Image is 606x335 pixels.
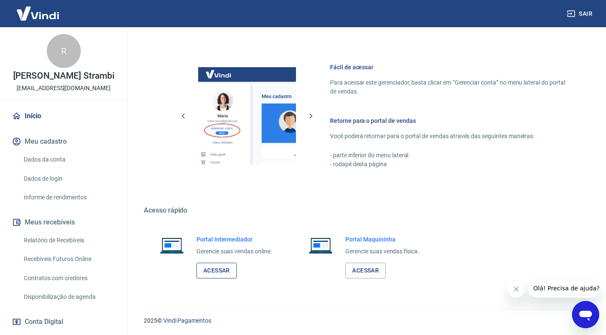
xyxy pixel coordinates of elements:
[330,160,565,169] p: - rodapé desta página
[196,247,272,256] p: Gerencie suas vendas online.
[10,107,117,125] a: Início
[330,116,565,125] h6: Retorne para o portal de vendas
[572,301,599,328] iframe: Botão para abrir a janela de mensagens
[345,235,419,244] h6: Portal Maquininha
[345,247,419,256] p: Gerencie suas vendas física.
[20,232,117,249] a: Relatório de Recebíveis
[20,288,117,306] a: Disponibilização de agenda
[330,63,565,71] h6: Fácil de acessar
[20,189,117,206] a: Informe de rendimentos
[196,263,237,278] a: Acessar
[10,312,117,331] button: Conta Digital
[154,235,190,256] img: Imagem de um notebook aberto
[565,6,596,22] button: Sair
[330,132,565,141] p: Você poderá retornar para o portal de vendas através das seguintes maneiras:
[20,250,117,268] a: Recebíveis Futuros Online
[47,34,81,68] div: R
[144,206,586,215] h5: Acesso rápido
[528,279,599,298] iframe: Mensagem da empresa
[10,132,117,151] button: Meu cadastro
[20,270,117,287] a: Contratos com credores
[10,213,117,232] button: Meus recebíveis
[5,6,71,13] span: Olá! Precisa de ajuda?
[303,235,339,256] img: Imagem de um notebook aberto
[17,84,111,93] p: [EMAIL_ADDRESS][DOMAIN_NAME]
[198,67,296,165] img: Imagem da dashboard mostrando o botão de gerenciar conta na sidebar no lado esquerdo
[196,235,272,244] h6: Portal Intermediador
[144,316,586,325] p: 2025 ©
[10,0,65,26] img: Vindi
[508,281,525,298] iframe: Fechar mensagem
[163,317,211,324] a: Vindi Pagamentos
[330,151,565,160] p: - parte inferior do menu lateral
[20,170,117,187] a: Dados de login
[20,151,117,168] a: Dados da conta
[345,263,386,278] a: Acessar
[330,78,565,96] p: Para acessar este gerenciador, basta clicar em “Gerenciar conta” no menu lateral do portal de ven...
[13,71,114,80] p: [PERSON_NAME] Strambi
